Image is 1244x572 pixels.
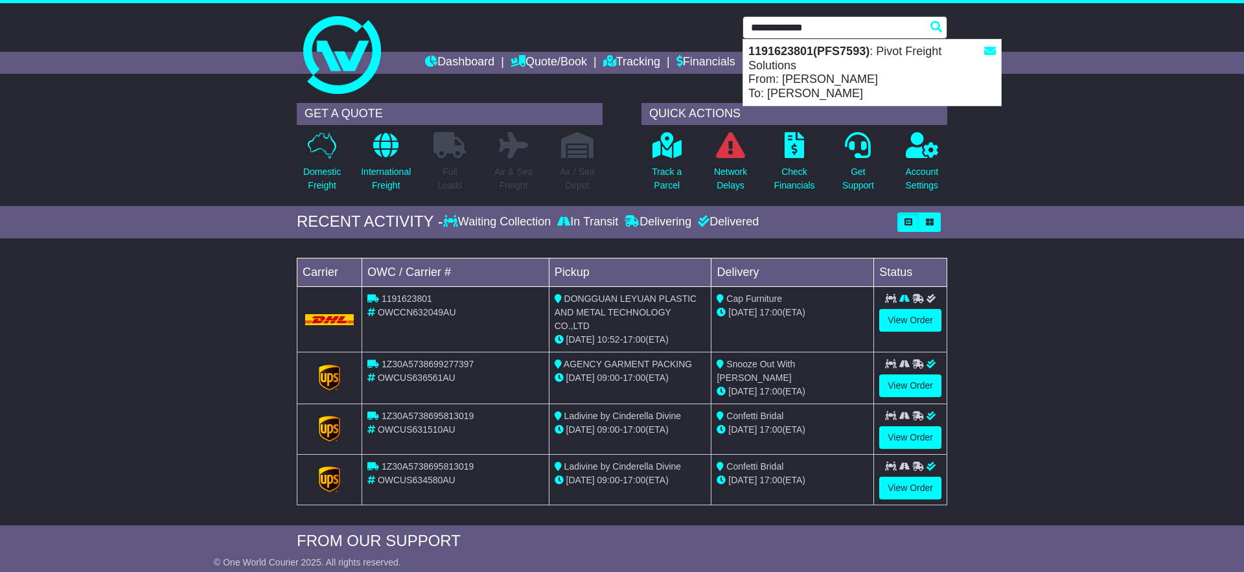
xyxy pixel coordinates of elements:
span: OWCCN632049AU [378,307,456,317]
div: - (ETA) [555,423,706,437]
p: International Freight [361,165,411,192]
div: Delivered [695,215,759,229]
div: QUICK ACTIONS [641,103,947,125]
p: Get Support [842,165,874,192]
a: View Order [879,374,941,397]
span: [DATE] [728,475,757,485]
a: Dashboard [425,52,494,74]
span: OWCUS634580AU [378,475,455,485]
div: (ETA) [717,423,868,437]
span: 1Z30A5738695813019 [382,411,474,421]
span: 17:00 [623,334,645,345]
span: 17:00 [759,475,782,485]
span: Ladivine by Cinderella Divine [564,461,682,472]
a: Quote/Book [511,52,587,74]
a: Financials [676,52,735,74]
span: 09:00 [597,372,620,383]
p: Domestic Freight [303,165,341,192]
td: Status [874,258,947,286]
span: 17:00 [759,307,782,317]
span: Cap Furniture [726,293,782,304]
img: GetCarrierServiceLogo [319,365,341,391]
a: CheckFinancials [774,132,816,200]
span: 17:00 [623,424,645,435]
span: 1191623801 [382,293,432,304]
p: Full Loads [433,165,466,192]
td: Delivery [711,258,874,286]
div: In Transit [554,215,621,229]
p: Check Financials [774,165,815,192]
span: OWCUS636561AU [378,372,455,383]
div: - (ETA) [555,333,706,347]
span: 10:52 [597,334,620,345]
span: [DATE] [566,334,595,345]
span: [DATE] [728,424,757,435]
span: AGENCY GARMENT PACKING [564,359,692,369]
a: View Order [879,309,941,332]
div: (ETA) [717,474,868,487]
p: Air & Sea Freight [494,165,533,192]
div: FROM OUR SUPPORT [297,532,947,551]
div: Delivering [621,215,695,229]
span: 1Z30A5738699277397 [382,359,474,369]
span: 17:00 [759,424,782,435]
span: [DATE] [566,475,595,485]
div: RECENT ACTIVITY - [297,212,443,231]
a: NetworkDelays [713,132,748,200]
td: Carrier [297,258,362,286]
a: InternationalFreight [360,132,411,200]
span: 09:00 [597,424,620,435]
a: View Order [879,477,941,499]
span: [DATE] [566,372,595,383]
td: Pickup [549,258,711,286]
span: © One World Courier 2025. All rights reserved. [214,557,401,567]
div: (ETA) [717,306,868,319]
span: Confetti Bridal [726,461,783,472]
span: 09:00 [597,475,620,485]
span: [DATE] [728,307,757,317]
span: 1Z30A5738695813019 [382,461,474,472]
span: Ladivine by Cinderella Divine [564,411,682,421]
a: Tracking [603,52,660,74]
span: [DATE] [566,424,595,435]
strong: 1191623801(PFS7593) [748,45,870,58]
p: Network Delays [714,165,747,192]
div: - (ETA) [555,371,706,385]
p: Air / Sea Depot [560,165,595,192]
p: Track a Parcel [652,165,682,192]
span: DONGGUAN LEYUAN PLASTIC AND METAL TECHNOLOGY CO.,LTD [555,293,697,331]
span: 17:00 [759,386,782,396]
a: AccountSettings [905,132,939,200]
a: DomesticFreight [303,132,341,200]
span: 17:00 [623,372,645,383]
span: 17:00 [623,475,645,485]
p: Account Settings [906,165,939,192]
div: GET A QUOTE [297,103,603,125]
div: Waiting Collection [443,215,554,229]
div: (ETA) [717,385,868,398]
span: Snooze Out With [PERSON_NAME] [717,359,795,383]
img: DHL.png [305,314,354,325]
span: OWCUS631510AU [378,424,455,435]
span: Confetti Bridal [726,411,783,421]
div: : Pivot Freight Solutions From: [PERSON_NAME] To: [PERSON_NAME] [743,40,1001,106]
img: GetCarrierServiceLogo [319,416,341,442]
a: GetSupport [842,132,875,200]
span: [DATE] [728,386,757,396]
a: View Order [879,426,941,449]
td: OWC / Carrier # [362,258,549,286]
img: GetCarrierServiceLogo [319,466,341,492]
div: - (ETA) [555,474,706,487]
a: Track aParcel [651,132,682,200]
